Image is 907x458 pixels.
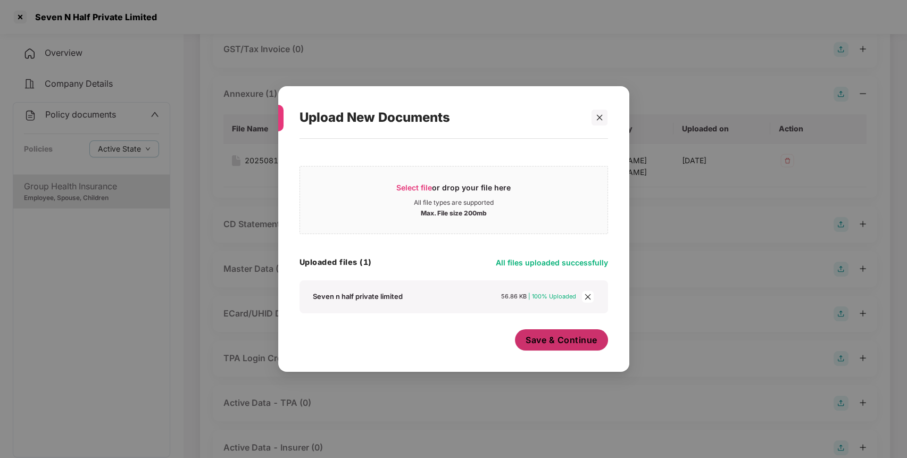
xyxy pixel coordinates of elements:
[421,207,487,218] div: Max. File size 200mb
[496,258,608,267] span: All files uploaded successfully
[299,97,583,138] div: Upload New Documents
[313,292,403,301] div: Seven n half private limited
[396,182,511,198] div: or drop your file here
[299,257,372,268] h4: Uploaded files (1)
[501,293,527,300] span: 56.86 KB
[582,291,594,303] span: close
[526,334,597,346] span: Save & Continue
[596,114,603,121] span: close
[414,198,494,207] div: All file types are supported
[528,293,576,300] span: | 100% Uploaded
[300,174,608,226] span: Select fileor drop your file hereAll file types are supportedMax. File size 200mb
[515,329,608,351] button: Save & Continue
[396,183,432,192] span: Select file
